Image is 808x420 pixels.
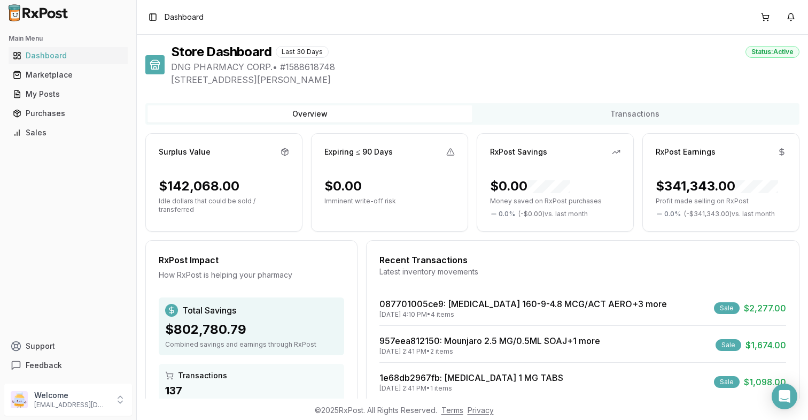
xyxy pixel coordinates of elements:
[472,105,797,123] button: Transactions
[684,210,775,218] span: ( - $341,343.00 ) vs. last month
[744,376,786,388] span: $1,098.00
[9,85,128,104] a: My Posts
[441,406,463,415] a: Terms
[379,299,667,309] a: 087701005ce9: [MEDICAL_DATA] 160-9-4.8 MCG/ACT AERO+3 more
[379,347,600,356] div: [DATE] 2:41 PM • 2 items
[379,384,563,393] div: [DATE] 2:41 PM • 1 items
[4,356,132,375] button: Feedback
[276,46,329,58] div: Last 30 Days
[34,390,108,401] p: Welcome
[656,147,716,157] div: RxPost Earnings
[9,34,128,43] h2: Main Menu
[165,340,338,349] div: Combined savings and earnings through RxPost
[159,270,344,280] div: How RxPost is helping your pharmacy
[716,339,741,351] div: Sale
[714,376,740,388] div: Sale
[499,210,515,218] span: 0.0 %
[11,391,28,408] img: User avatar
[518,210,588,218] span: ( - $0.00 ) vs. last month
[745,339,786,352] span: $1,674.00
[324,147,393,157] div: Expiring ≤ 90 Days
[664,210,681,218] span: 0.0 %
[324,178,362,195] div: $0.00
[9,123,128,142] a: Sales
[744,302,786,315] span: $2,277.00
[13,108,123,119] div: Purchases
[4,47,132,64] button: Dashboard
[4,105,132,122] button: Purchases
[4,337,132,356] button: Support
[165,12,204,22] nav: breadcrumb
[379,310,667,319] div: [DATE] 4:10 PM • 4 items
[656,197,786,205] p: Profit made selling on RxPost
[171,60,799,73] span: DNG PHARMACY CORP. • # 1588618748
[171,73,799,86] span: [STREET_ADDRESS][PERSON_NAME]
[379,372,563,383] a: 1e68db2967fb: [MEDICAL_DATA] 1 MG TABS
[9,46,128,65] a: Dashboard
[468,406,494,415] a: Privacy
[656,178,778,195] div: $341,343.00
[182,304,236,317] span: Total Savings
[4,124,132,141] button: Sales
[4,4,73,21] img: RxPost Logo
[13,50,123,61] div: Dashboard
[165,321,338,338] div: $802,780.79
[9,65,128,85] a: Marketplace
[490,147,547,157] div: RxPost Savings
[159,178,239,195] div: $142,068.00
[171,43,271,60] h1: Store Dashboard
[490,197,620,205] p: Money saved on RxPost purchases
[13,70,123,80] div: Marketplace
[13,89,123,100] div: My Posts
[165,383,338,398] div: 137
[26,360,62,371] span: Feedback
[324,197,455,205] p: Imminent write-off risk
[490,178,570,195] div: $0.00
[34,401,108,409] p: [EMAIL_ADDRESS][DOMAIN_NAME]
[379,254,786,266] div: Recent Transactions
[745,46,799,58] div: Status: Active
[714,302,740,314] div: Sale
[159,147,211,157] div: Surplus Value
[9,104,128,123] a: Purchases
[379,335,600,346] a: 957eea812150: Mounjaro 2.5 MG/0.5ML SOAJ+1 more
[13,127,123,138] div: Sales
[147,105,472,123] button: Overview
[159,254,344,266] div: RxPost Impact
[772,384,797,409] div: Open Intercom Messenger
[159,197,289,214] p: Idle dollars that could be sold / transferred
[178,370,227,381] span: Transactions
[4,66,132,83] button: Marketplace
[165,12,204,22] span: Dashboard
[379,266,786,277] div: Latest inventory movements
[4,86,132,103] button: My Posts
